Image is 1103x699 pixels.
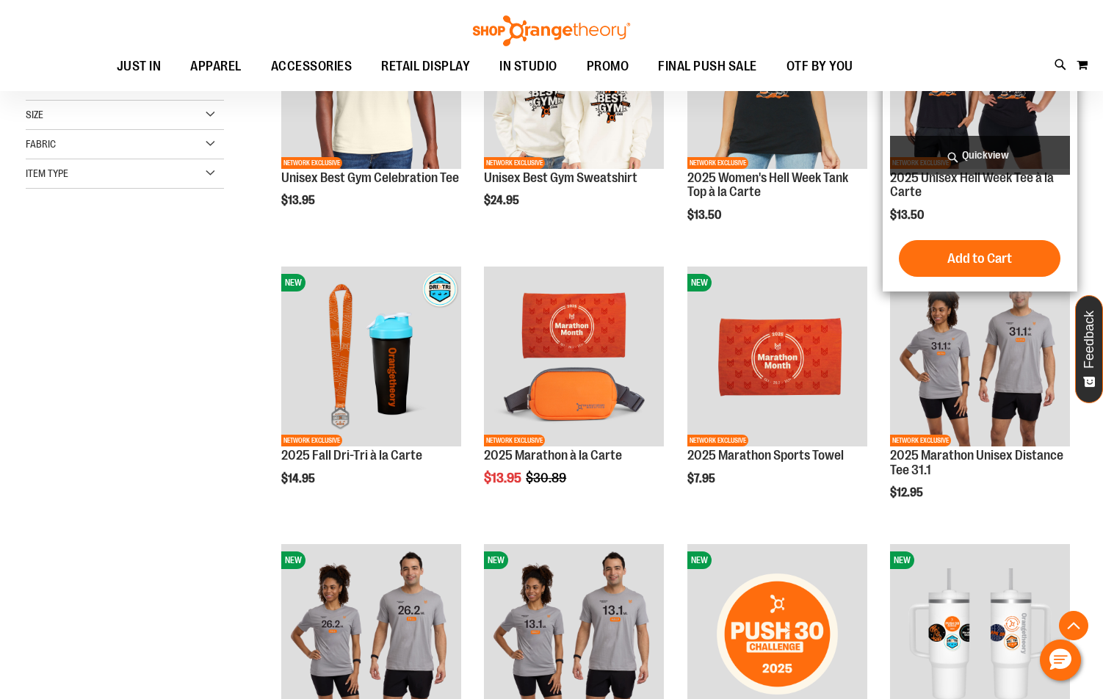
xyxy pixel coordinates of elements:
[484,448,622,463] a: 2025 Marathon à la Carte
[687,551,712,569] span: NEW
[256,50,367,84] a: ACCESSORIES
[687,157,748,169] span: NETWORK EXCLUSIVE
[899,240,1060,277] button: Add to Cart
[281,551,305,569] span: NEW
[281,267,461,449] a: 2025 Fall Dri-Tri à la CarteNEWNETWORK EXCLUSIVE
[281,435,342,446] span: NETWORK EXCLUSIVE
[947,250,1012,267] span: Add to Cart
[26,138,56,150] span: Fabric
[274,259,469,523] div: product
[1082,311,1096,369] span: Feedback
[281,157,342,169] span: NETWORK EXCLUSIVE
[687,267,867,446] img: 2025 Marathon Sports Towel
[890,486,925,499] span: $12.95
[484,435,545,446] span: NETWORK EXCLUSIVE
[281,267,461,446] img: 2025 Fall Dri-Tri à la Carte
[26,109,43,120] span: Size
[484,170,637,185] a: Unisex Best Gym Sweatshirt
[366,50,485,84] a: RETAIL DISPLAY
[499,50,557,83] span: IN STUDIO
[484,157,545,169] span: NETWORK EXCLUSIVE
[687,472,717,485] span: $7.95
[687,435,748,446] span: NETWORK EXCLUSIVE
[890,551,914,569] span: NEW
[890,209,926,222] span: $13.50
[1059,611,1088,640] button: Back To Top
[281,274,305,291] span: NEW
[102,50,176,84] a: JUST IN
[26,167,68,179] span: Item Type
[658,50,757,83] span: FINAL PUSH SALE
[484,471,524,485] span: $13.95
[786,50,853,83] span: OTF BY YOU
[687,170,848,200] a: 2025 Women's Hell Week Tank Top à la Carte
[484,551,508,569] span: NEW
[687,209,723,222] span: $13.50
[587,50,629,83] span: PROMO
[471,15,632,46] img: Shop Orangetheory
[484,267,664,449] a: 2025 Marathon à la CarteNETWORK EXCLUSIVE
[643,50,772,84] a: FINAL PUSH SALE
[485,50,572,83] a: IN STUDIO
[1040,640,1081,681] button: Hello, have a question? Let’s chat.
[890,136,1070,175] a: Quickview
[890,435,951,446] span: NETWORK EXCLUSIVE
[117,50,162,83] span: JUST IN
[572,50,644,84] a: PROMO
[687,448,844,463] a: 2025 Marathon Sports Towel
[680,259,875,523] div: product
[890,267,1070,446] img: 2025 Marathon Unisex Distance Tee 31.1
[271,50,352,83] span: ACCESSORIES
[381,50,470,83] span: RETAIL DISPLAY
[281,448,422,463] a: 2025 Fall Dri-Tri à la Carte
[772,50,868,84] a: OTF BY YOU
[281,170,459,185] a: Unisex Best Gym Celebration Tee
[176,50,256,84] a: APPAREL
[526,471,568,485] span: $30.89
[1075,295,1103,403] button: Feedback - Show survey
[890,448,1063,477] a: 2025 Marathon Unisex Distance Tee 31.1
[890,170,1054,200] a: 2025 Unisex Hell Week Tee à la Carte
[687,267,867,449] a: 2025 Marathon Sports TowelNEWNETWORK EXCLUSIVE
[484,267,664,446] img: 2025 Marathon à la Carte
[883,259,1077,537] div: product
[281,472,317,485] span: $14.95
[687,274,712,291] span: NEW
[477,259,671,523] div: product
[484,194,521,207] span: $24.95
[890,267,1070,449] a: 2025 Marathon Unisex Distance Tee 31.1NEWNETWORK EXCLUSIVE
[281,194,317,207] span: $13.95
[190,50,242,83] span: APPAREL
